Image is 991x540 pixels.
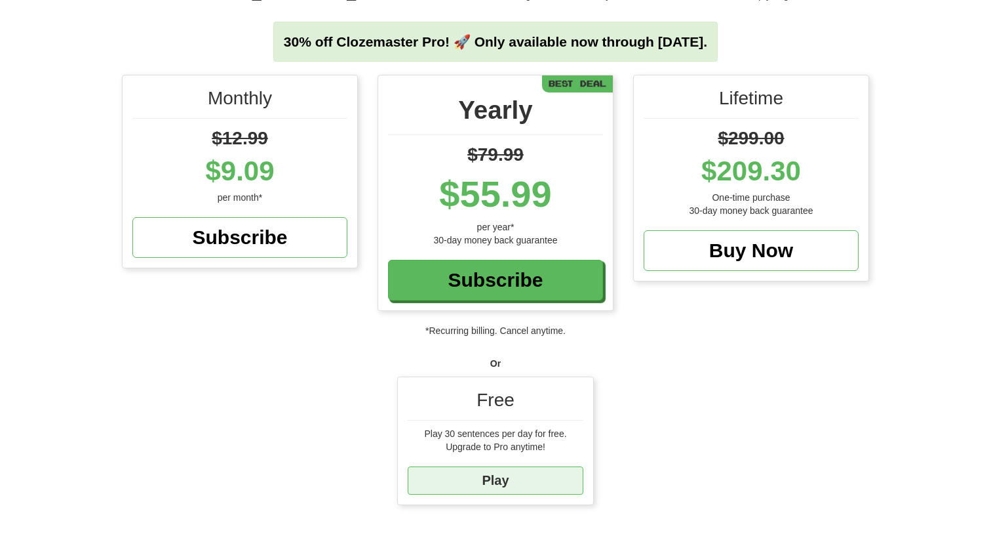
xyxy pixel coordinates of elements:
div: Monthly [132,85,347,119]
strong: 30% off Clozemaster Pro! 🚀 Only available now through [DATE]. [284,34,707,49]
strong: Or [490,358,501,369]
a: Play [408,467,583,495]
div: Play 30 sentences per day for free. [408,427,583,440]
a: Buy Now [644,230,859,271]
div: $9.09 [132,152,347,191]
div: $55.99 [388,168,603,220]
div: 30-day money back guarantee [388,234,603,247]
div: Best Deal [542,75,613,92]
div: $209.30 [644,152,859,191]
div: Yearly [388,92,603,135]
div: One-time purchase [644,191,859,204]
div: Free [408,387,583,421]
div: Upgrade to Pro anytime! [408,440,583,453]
a: Subscribe [388,260,603,301]
div: per month* [132,191,347,204]
a: Subscribe [132,217,347,258]
span: $79.99 [467,144,524,165]
span: $12.99 [212,128,268,148]
div: 30-day money back guarantee [644,204,859,217]
div: Lifetime [644,85,859,119]
span: $299.00 [718,128,784,148]
div: per year* [388,220,603,234]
